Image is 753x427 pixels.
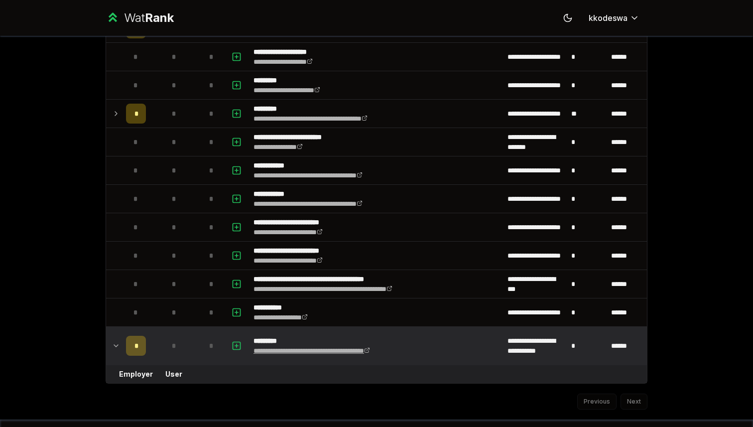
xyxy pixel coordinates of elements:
div: Wat [124,10,174,26]
td: User [150,365,198,383]
span: Rank [145,10,174,25]
span: kkodeswa [589,12,627,24]
button: kkodeswa [581,9,647,27]
td: Employer [122,365,150,383]
a: WatRank [106,10,174,26]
